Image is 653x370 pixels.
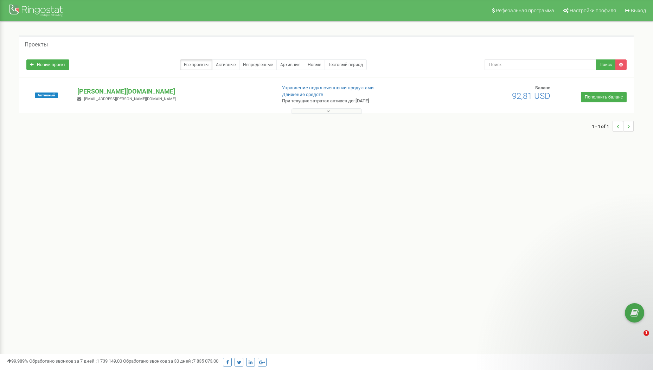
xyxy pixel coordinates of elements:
a: Управление подключенными продуктами [282,85,374,90]
span: Настройки профиля [570,8,616,13]
h5: Проекты [25,42,48,48]
p: [PERSON_NAME][DOMAIN_NAME] [77,87,270,96]
a: Активные [212,59,239,70]
span: Активный [35,92,58,98]
a: Непродленные [239,59,277,70]
a: Архивные [276,59,304,70]
a: Движение средств [282,92,323,97]
span: 1 - 1 of 1 [592,121,613,132]
input: Поиск [485,59,596,70]
span: Реферальная программа [496,8,554,13]
span: 1 [644,330,649,336]
span: Баланс [535,85,550,90]
a: Пополнить баланс [581,92,627,102]
a: Все проекты [180,59,212,70]
iframe: Intercom live chat [629,330,646,347]
nav: ... [592,114,634,139]
span: 92,81 USD [512,91,550,101]
a: Тестовый период [325,59,367,70]
span: Обработано звонков за 30 дней : [123,358,218,364]
span: [EMAIL_ADDRESS][PERSON_NAME][DOMAIN_NAME] [84,97,176,101]
button: Поиск [596,59,616,70]
u: 1 739 149,00 [97,358,122,364]
span: Выход [631,8,646,13]
span: 99,989% [7,358,28,364]
a: Новые [304,59,325,70]
span: Обработано звонков за 7 дней : [29,358,122,364]
a: Новый проект [26,59,69,70]
p: При текущих затратах активен до: [DATE] [282,98,424,104]
u: 7 835 073,00 [193,358,218,364]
